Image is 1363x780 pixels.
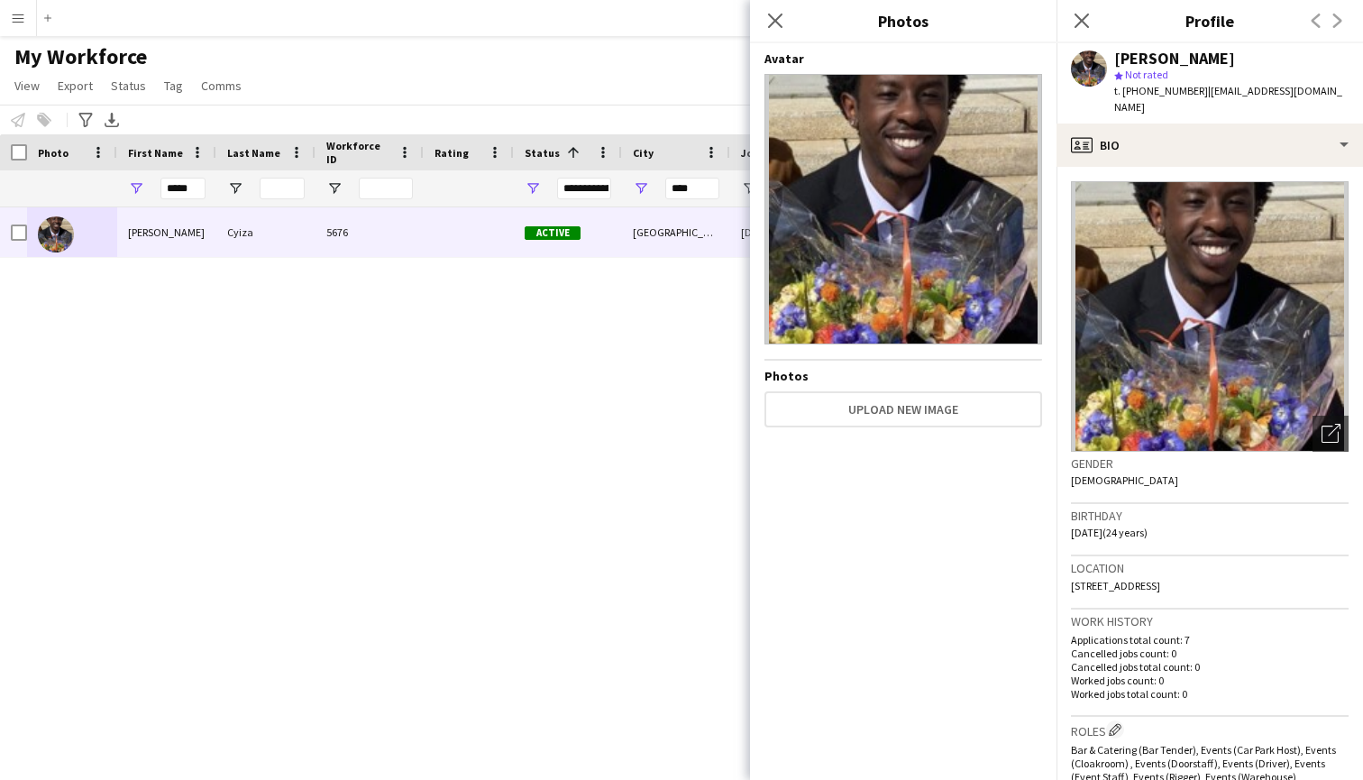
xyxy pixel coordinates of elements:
[216,207,316,257] div: Cyiza
[764,50,1042,67] h4: Avatar
[359,178,413,199] input: Workforce ID Filter Input
[50,74,100,97] a: Export
[14,43,147,70] span: My Workforce
[1071,613,1349,629] h3: Work history
[194,74,249,97] a: Comms
[1071,508,1349,524] h3: Birthday
[38,216,74,252] img: Shepard Cyiza
[1071,455,1349,472] h3: Gender
[1071,473,1178,487] span: [DEMOGRAPHIC_DATA]
[164,78,183,94] span: Tag
[1071,720,1349,739] h3: Roles
[435,146,469,160] span: Rating
[101,109,123,131] app-action-btn: Export XLSX
[227,180,243,197] button: Open Filter Menu
[764,368,1042,384] h4: Photos
[1071,687,1349,701] p: Worked jobs total count: 0
[1057,124,1363,167] div: Bio
[38,146,69,160] span: Photo
[128,180,144,197] button: Open Filter Menu
[622,207,730,257] div: [GEOGRAPHIC_DATA]
[227,146,280,160] span: Last Name
[1071,674,1349,687] p: Worked jobs count: 0
[1071,526,1148,539] span: [DATE] (24 years)
[750,9,1057,32] h3: Photos
[111,78,146,94] span: Status
[326,139,391,166] span: Workforce ID
[157,74,190,97] a: Tag
[1071,560,1349,576] h3: Location
[1114,84,1342,114] span: | [EMAIL_ADDRESS][DOMAIN_NAME]
[260,178,305,199] input: Last Name Filter Input
[104,74,153,97] a: Status
[1313,416,1349,452] div: Open photos pop-in
[730,207,838,257] div: [DATE]
[1114,84,1208,97] span: t. [PHONE_NUMBER]
[1071,633,1349,647] p: Applications total count: 7
[128,146,183,160] span: First Name
[741,180,757,197] button: Open Filter Menu
[665,178,719,199] input: City Filter Input
[75,109,96,131] app-action-btn: Advanced filters
[58,78,93,94] span: Export
[764,391,1042,427] button: Upload new image
[1114,50,1235,67] div: [PERSON_NAME]
[525,146,560,160] span: Status
[1125,68,1168,81] span: Not rated
[764,74,1042,344] img: Crew avatar
[117,207,216,257] div: [PERSON_NAME]
[525,180,541,197] button: Open Filter Menu
[160,178,206,199] input: First Name Filter Input
[1071,181,1349,452] img: Crew avatar or photo
[1071,647,1349,660] p: Cancelled jobs count: 0
[1071,579,1160,592] span: [STREET_ADDRESS]
[7,74,47,97] a: View
[316,207,424,257] div: 5676
[525,226,581,240] span: Active
[14,78,40,94] span: View
[633,180,649,197] button: Open Filter Menu
[633,146,654,160] span: City
[201,78,242,94] span: Comms
[1057,9,1363,32] h3: Profile
[741,146,776,160] span: Joined
[326,180,343,197] button: Open Filter Menu
[1071,660,1349,674] p: Cancelled jobs total count: 0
